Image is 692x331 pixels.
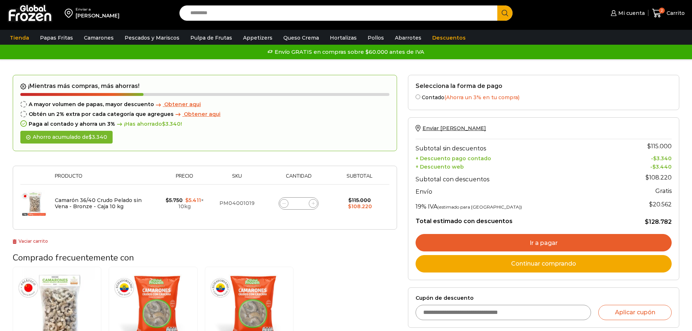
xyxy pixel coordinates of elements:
[76,12,120,19] div: [PERSON_NAME]
[416,93,672,101] label: Contado
[652,5,685,22] a: 2 Carrito
[616,9,645,17] span: Mi cuenta
[416,185,614,197] th: Envío
[348,197,352,203] span: $
[154,101,201,108] a: Obtener aqui
[416,162,614,170] th: + Descuento web
[437,204,522,210] small: (estimado para [GEOGRAPHIC_DATA])
[646,174,649,181] span: $
[264,173,333,185] th: Cantidad
[76,7,120,12] div: Enviar a
[497,5,513,21] button: Search button
[598,305,672,320] button: Aplicar cupón
[646,174,672,181] bdi: 108.220
[164,101,201,108] span: Obtener aqui
[649,201,672,208] span: 20.562
[80,31,117,45] a: Camarones
[51,173,159,185] th: Producto
[416,139,614,154] th: Subtotal sin descuentos
[210,173,264,185] th: Sku
[659,8,665,13] span: 2
[294,198,304,209] input: Product quantity
[115,121,182,127] span: ¡Has ahorrado !
[89,134,92,140] span: $
[429,31,469,45] a: Descuentos
[645,218,649,225] span: $
[121,31,183,45] a: Pescados y Mariscos
[184,111,220,117] span: Obtener aqui
[416,170,614,185] th: Subtotal con descuentos
[6,31,33,45] a: Tienda
[13,252,134,263] span: Comprado frecuentemente con
[20,82,389,90] h2: ¡Mientras más compras, más ahorras!
[653,155,672,162] bdi: 3.340
[187,31,236,45] a: Pulpa de Frutas
[652,164,672,170] bdi: 3.440
[185,197,201,203] bdi: 5.411
[166,197,169,203] span: $
[159,173,210,185] th: Precio
[20,111,389,117] div: Obtén un 2% extra por cada categoría que agregues
[162,121,181,127] bdi: 3.340
[65,7,76,19] img: address-field-icon.svg
[13,238,48,244] a: Vaciar carrito
[326,31,360,45] a: Hortalizas
[364,31,388,45] a: Pollos
[653,155,656,162] span: $
[416,154,614,162] th: + Descuento pago contado
[416,82,672,89] h2: Selecciona la forma de pago
[614,162,672,170] td: -
[162,121,165,127] span: $
[239,31,276,45] a: Appetizers
[652,164,656,170] span: $
[36,31,77,45] a: Papas Fritas
[416,125,486,132] a: Enviar [PERSON_NAME]
[348,203,351,210] span: $
[416,94,420,99] input: Contado(Ahorra un 3% en tu compra)
[20,131,113,144] div: Ahorro acumulado de
[416,255,672,273] a: Continuar comprando
[159,185,210,222] td: × 10kg
[647,143,651,150] span: $
[416,212,614,226] th: Total estimado con descuentos
[333,173,386,185] th: Subtotal
[348,197,371,203] bdi: 115.000
[416,295,672,301] label: Cupón de descuento
[166,197,183,203] bdi: 5.750
[645,218,672,225] bdi: 128.782
[665,9,685,17] span: Carrito
[416,197,614,212] th: 19% IVA
[20,121,389,127] div: Paga al contado y ahorra un 3%
[422,125,486,132] span: Enviar [PERSON_NAME]
[609,6,644,20] a: Mi cuenta
[391,31,425,45] a: Abarrotes
[416,234,672,251] a: Ir a pagar
[210,185,264,222] td: PM04001019
[280,31,323,45] a: Queso Crema
[655,187,672,194] strong: Gratis
[348,203,372,210] bdi: 108.220
[55,197,142,210] a: Camarón 36/40 Crudo Pelado sin Vena - Bronze - Caja 10 kg
[647,143,672,150] bdi: 115.000
[649,201,653,208] span: $
[89,134,107,140] bdi: 3.340
[614,154,672,162] td: -
[185,197,189,203] span: $
[444,94,519,101] span: (Ahorra un 3% en tu compra)
[174,111,220,117] a: Obtener aqui
[20,101,389,108] div: A mayor volumen de papas, mayor descuento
